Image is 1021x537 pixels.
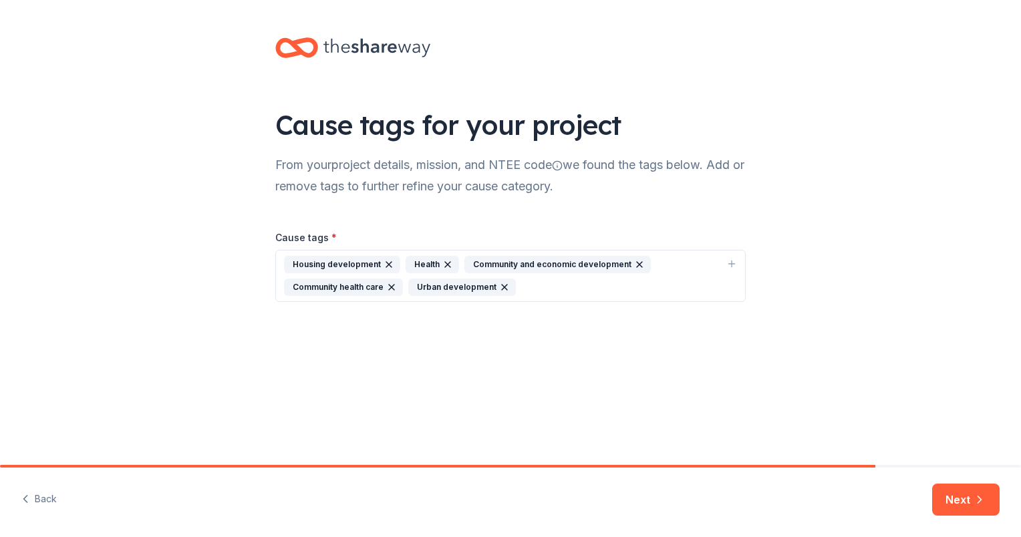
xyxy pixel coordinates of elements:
[932,484,1000,516] button: Next
[275,154,746,197] div: From your project details, mission, and NTEE code we found the tags below. Add or remove tags to ...
[406,256,459,273] div: Health
[464,256,651,273] div: Community and economic development
[275,231,337,244] label: Cause tags
[284,256,400,273] div: Housing development
[408,279,516,296] div: Urban development
[284,279,403,296] div: Community health care
[21,486,57,514] button: Back
[275,106,746,144] div: Cause tags for your project
[275,250,746,302] button: Housing developmentHealthCommunity and economic developmentCommunity health careUrban development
